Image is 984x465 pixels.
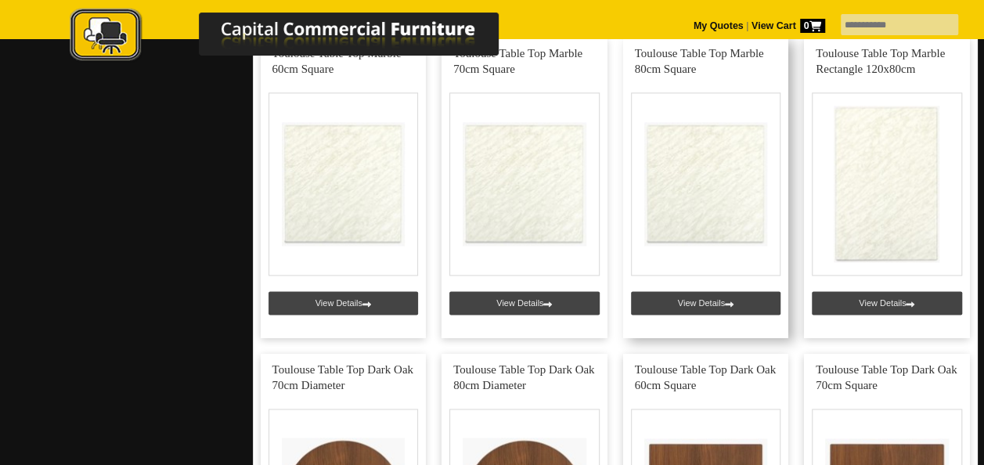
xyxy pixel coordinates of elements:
a: My Quotes [694,20,744,31]
img: Capital Commercial Furniture Logo [27,8,575,65]
span: 0 [800,19,825,33]
a: Capital Commercial Furniture Logo [27,8,575,70]
strong: View Cart [752,20,825,31]
a: View Cart0 [748,20,824,31]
